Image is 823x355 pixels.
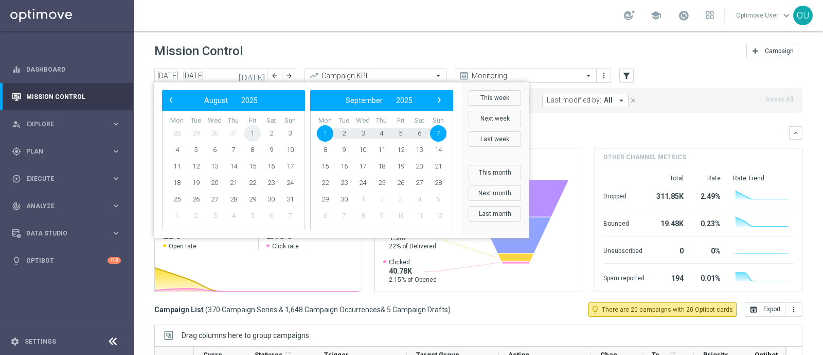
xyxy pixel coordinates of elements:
[396,96,413,105] span: 2025
[373,158,390,175] span: 18
[313,94,445,107] bs-datepicker-navigation-view: ​ ​ ​
[588,302,737,317] button: lightbulb_outline There are 20 campaigns with 20 Optibot cards
[354,208,371,224] span: 8
[164,93,177,107] span: ‹
[26,230,111,236] span: Data Studio
[263,158,279,175] span: 16
[154,305,451,314] h3: Campaign List
[354,191,371,208] span: 1
[11,175,121,183] button: play_circle_outline Execute keyboard_arrow_right
[389,258,437,266] span: Clicked
[272,242,299,250] span: Click rate
[746,44,798,58] button: add Campaign
[282,69,296,83] button: arrow_forward
[154,69,267,83] input: Select date range
[267,69,282,83] button: arrow_back
[602,305,733,314] span: There are 20 campaigns with 20 Optibot cards
[241,96,258,105] span: 2025
[469,111,521,126] button: Next week
[657,174,684,182] div: Total
[108,257,121,264] div: +10
[169,175,185,191] span: 18
[111,146,121,156] i: keyboard_arrow_right
[392,142,409,158] span: 12
[469,185,521,201] button: Next month
[469,131,521,147] button: Last week
[373,191,390,208] span: 2
[433,93,446,107] span: ›
[111,174,121,183] i: keyboard_arrow_right
[169,142,185,158] span: 4
[285,72,293,79] i: arrow_forward
[735,8,793,23] a: Optimove Userkeyboard_arrow_down
[542,94,629,107] button: Last modified by: All arrow_drop_down
[244,175,261,191] span: 22
[169,208,185,224] span: 1
[317,125,333,142] span: 1
[206,158,223,175] span: 13
[547,96,601,105] span: Last modified by:
[206,191,223,208] span: 27
[317,208,333,224] span: 6
[317,142,333,158] span: 8
[12,201,111,211] div: Analyze
[187,116,206,125] th: weekday
[12,83,121,110] div: Mission Control
[619,69,634,83] button: filter_alt
[392,191,409,208] span: 3
[12,56,121,83] div: Dashboard
[469,165,521,180] button: This month
[235,94,264,107] button: 2025
[26,176,111,182] span: Execute
[11,202,121,210] div: track_changes Analyze keyboard_arrow_right
[12,147,111,156] div: Plan
[244,158,261,175] span: 15
[785,302,802,317] button: more_vert
[12,247,121,274] div: Optibot
[630,97,637,104] i: close
[26,56,121,83] a: Dashboard
[26,247,108,274] a: Optibot
[392,175,409,191] span: 26
[168,116,187,125] th: weekday
[111,228,121,238] i: keyboard_arrow_right
[430,142,446,158] span: 14
[11,120,121,128] div: person_search Explore keyboard_arrow_right
[372,116,391,125] th: weekday
[26,83,121,110] a: Mission Control
[657,242,684,258] div: 0
[244,191,261,208] span: 29
[244,125,261,142] span: 1
[208,305,381,314] span: 370 Campaign Series & 1,648 Campaign Occurrences
[26,203,111,209] span: Analyze
[12,229,111,238] div: Data Studio
[205,116,224,125] th: weekday
[111,119,121,129] i: keyboard_arrow_right
[11,229,121,238] button: Data Studio keyboard_arrow_right
[790,306,798,314] i: more_vert
[411,158,427,175] span: 20
[354,158,371,175] span: 17
[204,96,228,105] span: August
[411,125,427,142] span: 6
[381,306,385,314] span: &
[591,305,600,314] i: lightbulb_outline
[430,208,446,224] span: 12
[749,306,758,314] i: open_in_browser
[459,71,469,81] i: preview
[428,116,448,125] th: weekday
[373,208,390,224] span: 9
[336,142,352,158] span: 9
[629,95,638,106] button: close
[411,142,427,158] span: 13
[430,125,446,142] span: 7
[206,208,223,224] span: 3
[182,331,309,340] span: Drag columns here to group campaigns
[604,96,613,105] span: All
[12,147,21,156] i: gps_fixed
[411,191,427,208] span: 4
[12,120,111,129] div: Explore
[154,44,243,59] h1: Mission Control
[696,214,721,231] div: 0.23%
